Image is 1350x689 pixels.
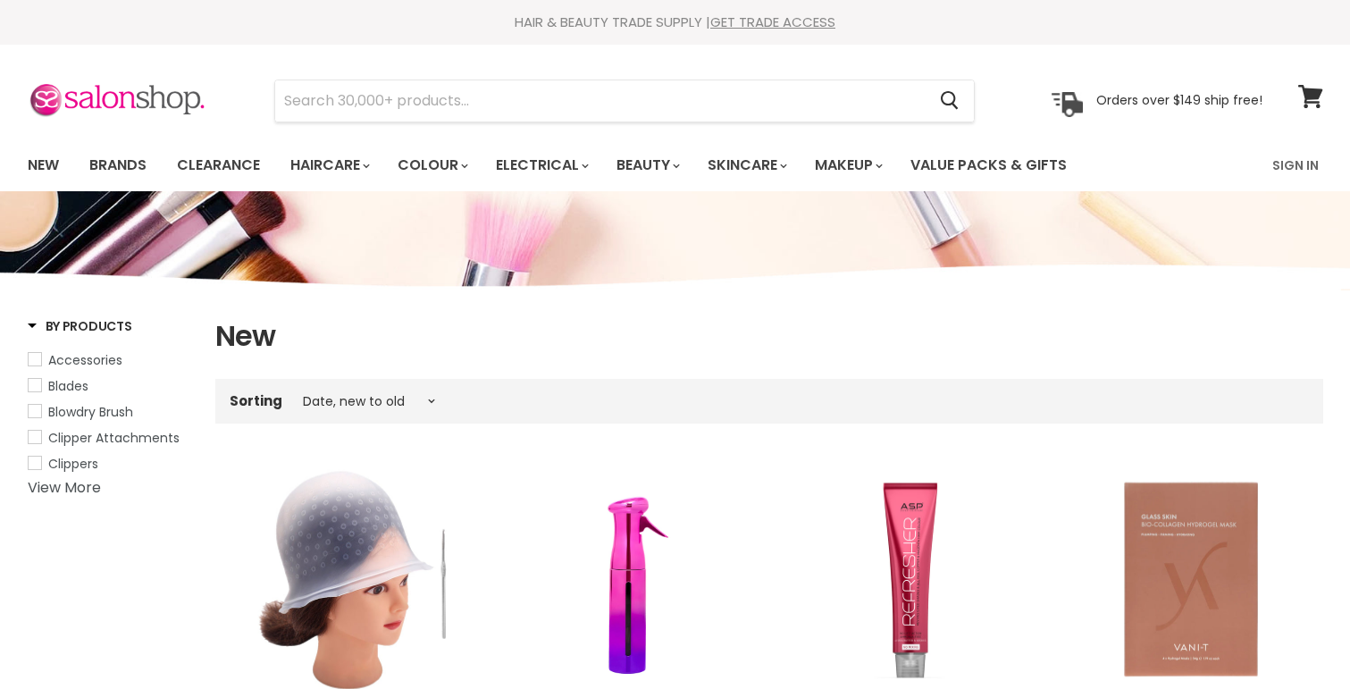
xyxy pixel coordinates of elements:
span: Clipper Attachments [48,429,180,447]
a: Electrical [482,147,600,184]
a: Clippers [28,454,193,474]
a: Accessories [28,350,193,370]
a: New [14,147,72,184]
a: Colour [384,147,479,184]
a: Sign In [1262,147,1329,184]
span: Clippers [48,455,98,473]
a: Brands [76,147,160,184]
p: Orders over $149 ship free! [1096,92,1262,108]
a: Clipper Attachments [28,428,193,448]
div: HAIR & BEAUTY TRADE SUPPLY | [5,13,1346,31]
form: Product [274,80,975,122]
span: Blades [48,377,88,395]
a: Blowdry Brush [28,402,193,422]
a: Beauty [603,147,691,184]
span: Accessories [48,351,122,369]
a: Clearance [164,147,273,184]
a: Makeup [801,147,893,184]
a: View More [28,477,101,498]
ul: Main menu [14,139,1171,191]
button: Search [927,80,974,122]
input: Search [275,80,927,122]
span: Blowdry Brush [48,403,133,421]
a: Haircare [277,147,381,184]
a: Value Packs & Gifts [897,147,1080,184]
nav: Main [5,139,1346,191]
a: Skincare [694,147,798,184]
h3: By Products [28,317,132,335]
a: GET TRADE ACCESS [710,13,835,31]
label: Sorting [230,393,282,408]
h1: New [215,317,1323,355]
a: Blades [28,376,193,396]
